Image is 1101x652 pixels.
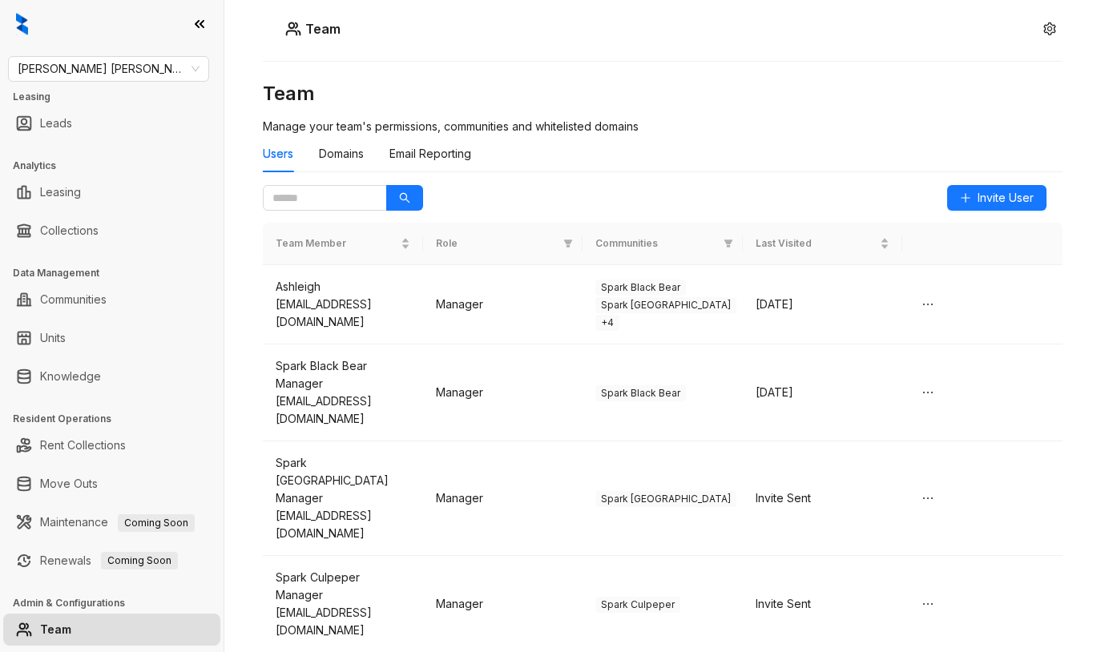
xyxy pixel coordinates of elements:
[3,429,220,461] li: Rent Collections
[960,192,971,203] span: plus
[3,215,220,247] li: Collections
[3,107,220,139] li: Leads
[40,614,71,646] a: Team
[276,507,410,542] div: [EMAIL_ADDRESS][DOMAIN_NAME]
[756,384,890,401] div: [DATE]
[743,223,903,265] th: Last Visited
[399,192,410,203] span: search
[276,357,410,392] div: Spark Black Bear Manager
[40,468,98,500] a: Move Outs
[922,492,934,505] span: ellipsis
[563,239,573,248] span: filter
[3,176,220,208] li: Leasing
[276,236,397,252] span: Team Member
[276,278,410,296] div: Ashleigh
[3,506,220,538] li: Maintenance
[3,322,220,354] li: Units
[118,514,195,532] span: Coming Soon
[595,280,686,296] span: Spark Black Bear
[276,569,410,604] div: Spark Culpeper Manager
[922,298,934,311] span: ellipsis
[40,360,101,392] a: Knowledge
[423,223,583,265] th: Role
[595,385,686,401] span: Spark Black Bear
[922,598,934,610] span: ellipsis
[16,13,28,35] img: logo
[319,145,364,163] div: Domains
[301,19,341,38] h5: Team
[276,604,410,639] div: [EMAIL_ADDRESS][DOMAIN_NAME]
[276,392,410,428] div: [EMAIL_ADDRESS][DOMAIN_NAME]
[756,595,890,613] div: Invite Sent
[560,233,576,255] span: filter
[40,176,81,208] a: Leasing
[13,159,224,173] h3: Analytics
[423,265,583,344] td: Manager
[263,223,423,265] th: Team Member
[40,107,72,139] a: Leads
[285,21,301,37] img: Users
[595,236,717,252] span: Communities
[101,552,178,569] span: Coming Soon
[276,296,410,331] div: [EMAIL_ADDRESS][DOMAIN_NAME]
[756,236,877,252] span: Last Visited
[3,360,220,392] li: Knowledge
[595,597,680,613] span: Spark Culpeper
[423,344,583,441] td: Manager
[263,119,639,133] span: Manage your team's permissions, communities and whitelisted domains
[756,296,890,313] div: [DATE]
[276,454,410,507] div: Spark [GEOGRAPHIC_DATA] Manager
[263,145,293,163] div: Users
[13,266,224,280] h3: Data Management
[1043,22,1056,35] span: setting
[423,441,583,556] td: Manager
[13,90,224,104] h3: Leasing
[724,239,733,248] span: filter
[40,215,99,247] a: Collections
[720,233,736,255] span: filter
[3,545,220,577] li: Renewals
[13,596,224,610] h3: Admin & Configurations
[595,315,619,331] span: + 4
[947,185,1047,211] button: Invite User
[40,322,66,354] a: Units
[40,284,107,316] a: Communities
[595,297,736,313] span: Spark [GEOGRAPHIC_DATA]
[13,412,224,426] h3: Resident Operations
[436,236,558,252] span: Role
[389,145,471,163] div: Email Reporting
[3,614,220,646] li: Team
[40,429,126,461] a: Rent Collections
[978,189,1034,207] span: Invite User
[756,489,890,507] div: Invite Sent
[922,386,934,399] span: ellipsis
[40,545,178,577] a: RenewalsComing Soon
[3,468,220,500] li: Move Outs
[263,81,1063,107] h3: Team
[3,284,220,316] li: Communities
[18,57,200,81] span: Gates Hudson
[595,491,736,507] span: Spark [GEOGRAPHIC_DATA]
